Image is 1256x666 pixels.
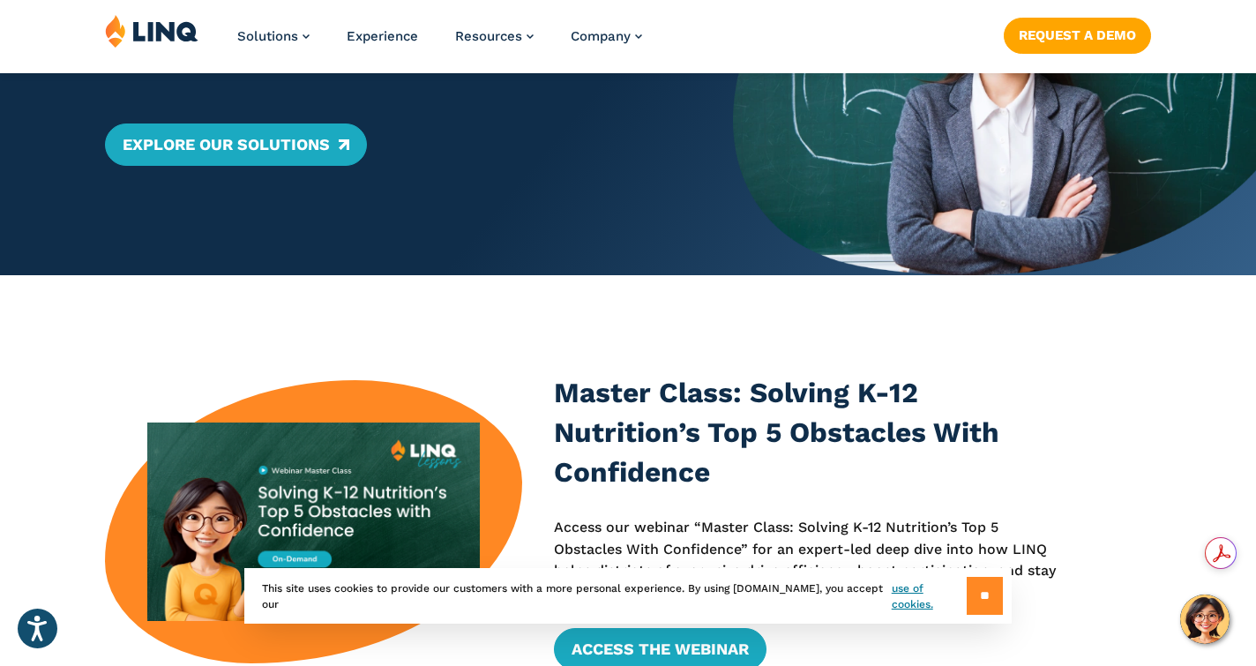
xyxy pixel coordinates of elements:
a: use of cookies. [892,580,967,612]
button: Hello, have a question? Let’s chat. [1180,595,1230,644]
span: Solutions [237,28,298,44]
span: Company [571,28,631,44]
a: Request a Demo [1004,18,1151,53]
p: Access our webinar “Master Class: Solving K-12 Nutrition’s Top 5 Obstacles With Confidence” for a... [554,517,1061,602]
a: Experience [347,28,418,44]
a: Solutions [237,28,310,44]
h3: Master Class: Solving K-12 Nutrition’s Top 5 Obstacles With Confidence [554,374,1061,493]
nav: Button Navigation [1004,14,1151,53]
nav: Primary Navigation [237,14,642,72]
span: Resources [455,28,522,44]
a: Explore Our Solutions [105,123,367,166]
a: Company [571,28,642,44]
img: LINQ | K‑12 Software [105,14,198,48]
div: This site uses cookies to provide our customers with a more personal experience. By using [DOMAIN... [244,568,1012,624]
a: Resources [455,28,534,44]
